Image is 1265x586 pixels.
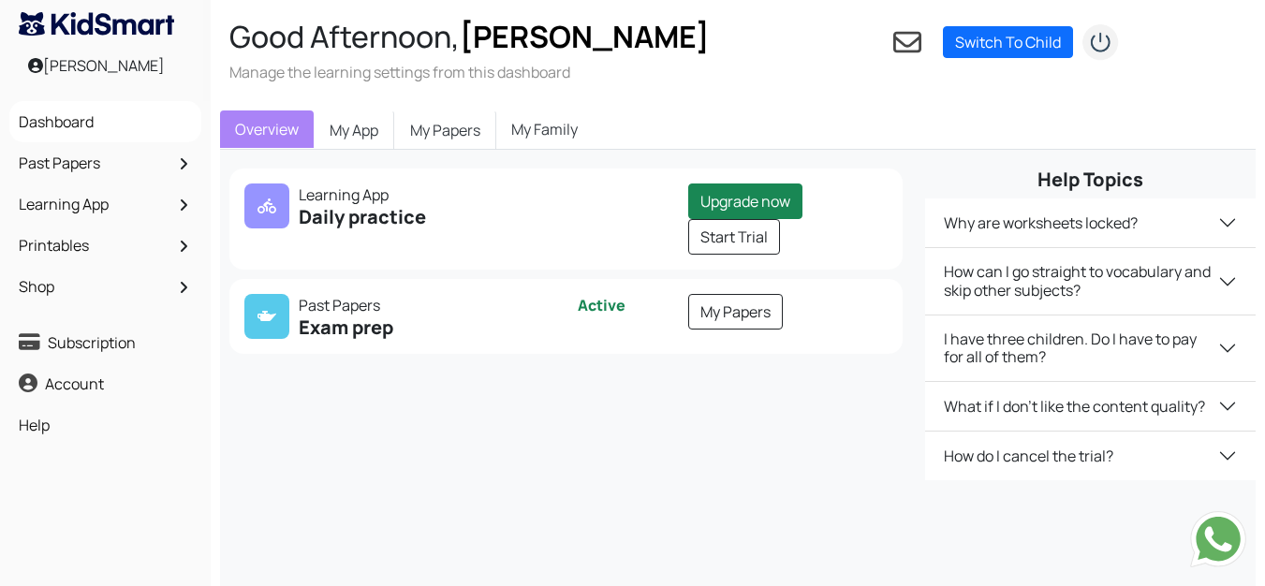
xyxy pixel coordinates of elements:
[943,26,1073,58] a: Switch To Child
[688,294,783,330] a: My Papers
[925,382,1256,431] button: What if I don't like the content quality?
[925,168,1256,191] h5: Help Topics
[1190,511,1246,567] img: Send whatsapp message to +442080035976
[14,409,197,441] a: Help
[244,294,555,316] p: Past Papers
[925,248,1256,314] button: How can I go straight to vocabulary and skip other subjects?
[578,295,625,315] span: Active
[394,110,496,150] a: My Papers
[14,147,197,179] a: Past Papers
[460,16,710,57] span: [PERSON_NAME]
[14,271,197,302] a: Shop
[220,110,314,148] a: Overview
[14,368,197,400] a: Account
[244,183,555,206] p: Learning App
[244,206,555,228] h5: Daily practice
[19,12,174,36] img: KidSmart logo
[14,106,197,138] a: Dashboard
[1081,23,1119,61] img: logout2.png
[688,219,780,255] a: Start Trial
[496,110,593,148] a: My Family
[14,229,197,261] a: Printables
[688,183,802,219] a: Upgrade now
[925,198,1256,247] button: Why are worksheets locked?
[14,188,197,220] a: Learning App
[925,432,1256,480] button: How do I cancel the trial?
[229,62,710,82] h3: Manage the learning settings from this dashboard
[925,315,1256,381] button: I have three children. Do I have to pay for all of them?
[244,316,555,339] h5: Exam prep
[14,327,197,359] a: Subscription
[229,19,710,54] h2: Good Afternoon,
[314,110,394,150] a: My App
